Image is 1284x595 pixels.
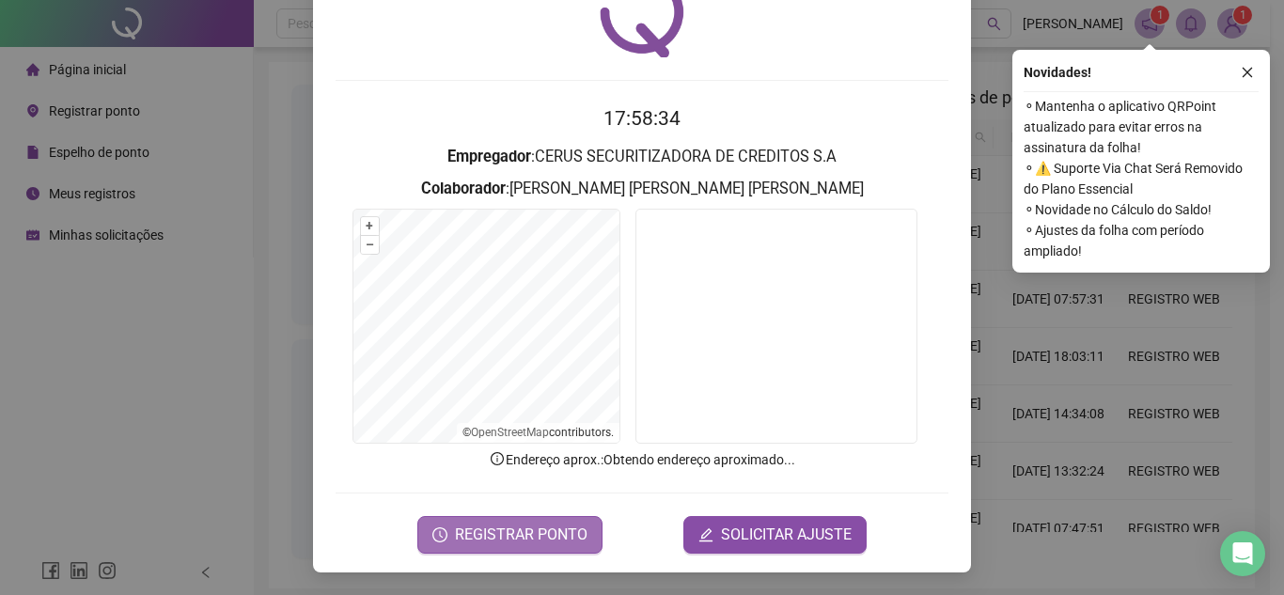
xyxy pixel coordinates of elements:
[421,180,506,197] strong: Colaborador
[432,527,447,542] span: clock-circle
[336,177,948,201] h3: : [PERSON_NAME] [PERSON_NAME] [PERSON_NAME]
[1024,96,1259,158] span: ⚬ Mantenha o aplicativo QRPoint atualizado para evitar erros na assinatura da folha!
[1024,199,1259,220] span: ⚬ Novidade no Cálculo do Saldo!
[462,426,614,439] li: © contributors.
[698,527,713,542] span: edit
[1024,158,1259,199] span: ⚬ ⚠️ Suporte Via Chat Será Removido do Plano Essencial
[683,516,867,554] button: editSOLICITAR AJUSTE
[455,524,587,546] span: REGISTRAR PONTO
[1241,66,1254,79] span: close
[447,148,531,165] strong: Empregador
[721,524,852,546] span: SOLICITAR AJUSTE
[417,516,603,554] button: REGISTRAR PONTO
[603,107,681,130] time: 17:58:34
[336,145,948,169] h3: : CERUS SECURITIZADORA DE CREDITOS S.A
[1024,62,1091,83] span: Novidades !
[336,449,948,470] p: Endereço aprox. : Obtendo endereço aproximado...
[1024,220,1259,261] span: ⚬ Ajustes da folha com período ampliado!
[1220,531,1265,576] div: Open Intercom Messenger
[361,217,379,235] button: +
[489,450,506,467] span: info-circle
[471,426,549,439] a: OpenStreetMap
[361,236,379,254] button: –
